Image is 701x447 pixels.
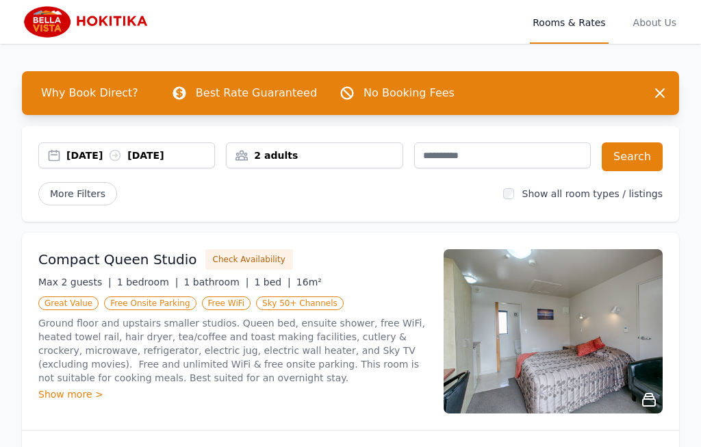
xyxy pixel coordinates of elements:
[202,296,251,310] span: Free WiFi
[205,249,293,270] button: Check Availability
[38,182,117,205] span: More Filters
[256,296,344,310] span: Sky 50+ Channels
[38,277,112,288] span: Max 2 guests |
[66,149,214,162] div: [DATE] [DATE]
[30,79,149,107] span: Why Book Direct?
[364,85,455,101] p: No Booking Fees
[104,296,196,310] span: Free Onsite Parking
[38,296,99,310] span: Great Value
[602,142,663,171] button: Search
[117,277,179,288] span: 1 bedroom |
[522,188,663,199] label: Show all room types / listings
[38,316,427,385] p: Ground floor and upstairs smaller studios. Queen bed, ensuite shower, free WiFi, heated towel rai...
[254,277,290,288] span: 1 bed |
[38,387,427,401] div: Show more >
[227,149,402,162] div: 2 adults
[196,85,317,101] p: Best Rate Guaranteed
[38,250,197,269] h3: Compact Queen Studio
[296,277,322,288] span: 16m²
[183,277,248,288] span: 1 bathroom |
[22,5,154,38] img: Bella Vista Hokitika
